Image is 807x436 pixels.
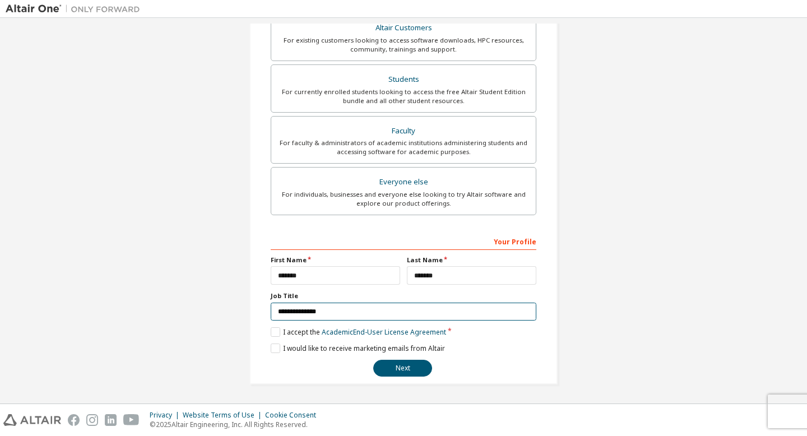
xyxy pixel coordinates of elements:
[373,360,432,377] button: Next
[278,123,529,139] div: Faculty
[265,411,323,420] div: Cookie Consent
[278,190,529,208] div: For individuals, businesses and everyone else looking to try Altair software and explore our prod...
[150,411,183,420] div: Privacy
[68,414,80,426] img: facebook.svg
[105,414,117,426] img: linkedin.svg
[278,20,529,36] div: Altair Customers
[278,87,529,105] div: For currently enrolled students looking to access the free Altair Student Edition bundle and all ...
[271,291,536,300] label: Job Title
[123,414,140,426] img: youtube.svg
[322,327,446,337] a: Academic End-User License Agreement
[6,3,146,15] img: Altair One
[271,232,536,250] div: Your Profile
[271,256,400,265] label: First Name
[271,344,445,353] label: I would like to receive marketing emails from Altair
[86,414,98,426] img: instagram.svg
[278,72,529,87] div: Students
[278,138,529,156] div: For faculty & administrators of academic institutions administering students and accessing softwa...
[183,411,265,420] div: Website Terms of Use
[278,36,529,54] div: For existing customers looking to access software downloads, HPC resources, community, trainings ...
[3,414,61,426] img: altair_logo.svg
[407,256,536,265] label: Last Name
[271,327,446,337] label: I accept the
[278,174,529,190] div: Everyone else
[150,420,323,429] p: © 2025 Altair Engineering, Inc. All Rights Reserved.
